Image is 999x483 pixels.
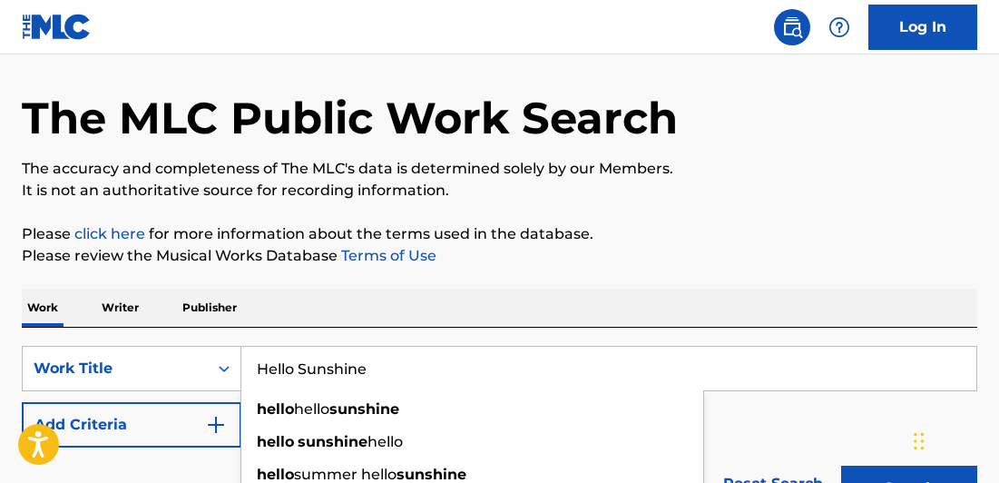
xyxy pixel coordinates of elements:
[294,400,329,418] span: hello
[22,158,977,180] p: The accuracy and completeness of The MLC's data is determined solely by our Members.
[22,289,64,327] p: Work
[22,14,92,40] img: MLC Logo
[397,466,466,483] strong: sunshine
[828,16,850,38] img: help
[205,414,227,436] img: 9d2ae6d4665cec9f34b9.svg
[329,400,399,418] strong: sunshine
[338,247,436,264] a: Terms of Use
[22,223,977,245] p: Please for more information about the terms used in the database.
[774,9,810,45] a: Public Search
[298,433,367,450] strong: sunshine
[34,358,197,379] div: Work Title
[868,5,977,50] a: Log In
[96,289,144,327] p: Writer
[22,402,241,448] button: Add Criteria
[257,466,294,483] strong: hello
[257,433,294,450] strong: hello
[22,180,977,202] p: It is not an authoritative source for recording information.
[22,91,678,145] h1: The MLC Public Work Search
[22,245,977,267] p: Please review the Musical Works Database
[908,396,999,483] iframe: Chat Widget
[914,414,925,468] div: Drag
[294,466,397,483] span: summer hello
[74,225,145,242] a: click here
[367,433,403,450] span: hello
[257,400,294,418] strong: hello
[821,9,857,45] div: Help
[177,289,242,327] p: Publisher
[781,16,803,38] img: search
